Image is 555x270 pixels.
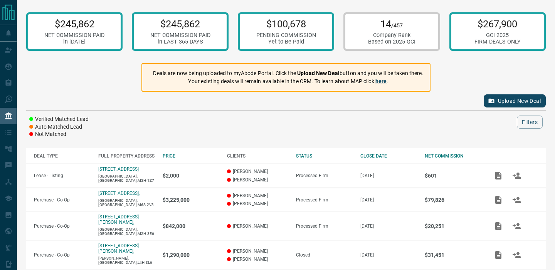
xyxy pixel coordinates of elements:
div: in LAST 365 DAYS [150,39,210,45]
p: $79,826 [425,197,481,203]
p: Deals are now being uploaded to myAbode Portal. Click the button and you will be taken there. [153,69,423,77]
div: Company Rank [368,32,415,39]
div: NET COMMISSION PAID [44,32,104,39]
p: Purchase - Co-Op [34,223,91,229]
span: Add / View Documents [489,173,508,178]
div: Processed Firm [296,197,353,203]
div: Closed [296,252,353,258]
p: [PERSON_NAME] [227,201,288,206]
a: [STREET_ADDRESS][PERSON_NAME], [98,214,139,225]
p: [GEOGRAPHIC_DATA],[GEOGRAPHIC_DATA],M6S-2V3 [98,198,155,207]
a: [STREET_ADDRESS] [98,166,139,172]
p: $601 [425,173,481,179]
p: Your existing deals will remain available in the CRM. To learn about MAP click . [153,77,423,86]
div: Based on 2025 GCI [368,39,415,45]
p: $842,000 [163,223,219,229]
div: CLOSE DATE [360,153,417,159]
span: Match Clients [508,173,526,178]
p: $245,862 [150,18,210,30]
p: $1,290,000 [163,252,219,258]
div: GCI 2025 [474,32,521,39]
p: [PERSON_NAME] [227,248,288,254]
div: Yet to Be Paid [256,39,316,45]
button: Filters [517,116,543,129]
p: [PERSON_NAME],[GEOGRAPHIC_DATA],L4H-3L6 [98,256,155,265]
p: $100,678 [256,18,316,30]
div: Processed Firm [296,173,353,178]
p: $20,251 [425,223,481,229]
div: in [DATE] [44,39,104,45]
p: [PERSON_NAME] [227,257,288,262]
p: Lease - Listing [34,173,91,178]
p: [DATE] [360,173,417,178]
div: FULL PROPERTY ADDRESS [98,153,155,159]
p: [PERSON_NAME] [227,177,288,183]
li: Not Matched [29,131,89,138]
p: 14 [368,18,415,30]
div: CLIENTS [227,153,288,159]
p: $245,862 [44,18,104,30]
li: Verified Matched Lead [29,116,89,123]
div: STATUS [296,153,353,159]
li: Auto Matched Lead [29,123,89,131]
div: NET COMMISSION PAID [150,32,210,39]
a: here [375,78,387,84]
p: [DATE] [360,252,417,258]
p: $2,000 [163,173,219,179]
span: Add / View Documents [489,252,508,258]
span: Match Clients [508,197,526,202]
p: $3,225,000 [163,197,219,203]
button: Upload New Deal [484,94,546,107]
p: [PERSON_NAME] [227,169,288,174]
p: [GEOGRAPHIC_DATA],[GEOGRAPHIC_DATA],M2H-3E6 [98,227,155,236]
span: /457 [391,22,403,29]
p: Purchase - Co-Op [34,197,91,203]
div: Processed Firm [296,223,353,229]
p: $267,900 [474,18,521,30]
a: [STREET_ADDRESS], [98,191,140,196]
div: PENDING COMMISSION [256,32,316,39]
div: NET COMMISSION [425,153,481,159]
p: [PERSON_NAME] [227,223,288,229]
p: Purchase - Co-Op [34,252,91,258]
strong: Upload New Deal [297,70,340,76]
div: FIRM DEALS ONLY [474,39,521,45]
span: Match Clients [508,252,526,258]
p: [GEOGRAPHIC_DATA],[GEOGRAPHIC_DATA],M3H-1Z7 [98,174,155,183]
span: Add / View Documents [489,197,508,202]
span: Match Clients [508,223,526,229]
span: Add / View Documents [489,223,508,229]
div: PRICE [163,153,219,159]
div: DEAL TYPE [34,153,91,159]
p: $31,451 [425,252,481,258]
p: [PERSON_NAME] [227,193,288,198]
p: [DATE] [360,223,417,229]
a: [STREET_ADDRESS][PERSON_NAME], [98,243,139,254]
p: [DATE] [360,197,417,203]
